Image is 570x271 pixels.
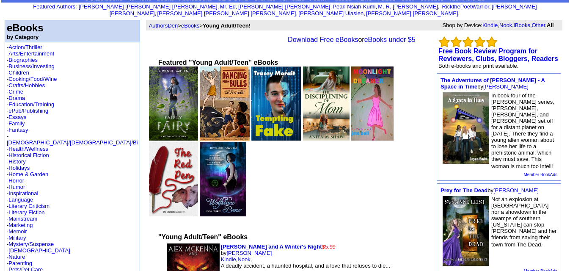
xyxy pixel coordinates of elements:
font: $5.99 [322,243,336,250]
a: [PERSON_NAME] [493,187,539,194]
a: [PERSON_NAME] [226,250,272,256]
font: by [441,187,539,194]
a: Historical Fiction [8,152,49,158]
a: Kindle [482,22,498,28]
a: Crafts/Hobbies [8,82,45,88]
a: Kindle [221,256,236,263]
a: [PERSON_NAME] [PERSON_NAME] [110,3,537,17]
a: eBooks under $5 [364,36,416,43]
img: 79816.jpg [251,66,301,141]
img: 10548.JPG [443,92,489,164]
img: bigemptystars.png [463,36,474,47]
font: Both e-books and print available. [438,63,518,69]
a: Marketing [8,222,33,228]
font: i [491,5,492,9]
font: i [156,11,157,16]
a: Pearl Nsiah-Kumi [333,3,375,10]
a: Holidays [8,165,30,171]
font: : [33,3,77,10]
a: Fairly Fairy [149,135,198,142]
font: Not an explosion at [GEOGRAPHIC_DATA] nor a showdown in the swamps of southern [US_STATE] can sto... [491,196,557,248]
a: History [8,158,25,165]
a: Literary Fiction [8,209,44,216]
font: Shop by Device: , , , , [442,22,561,28]
img: 68613.gif [351,66,394,141]
a: Memoir [8,228,27,235]
b: Young Adult/Teen! [203,22,251,29]
a: Crime [8,88,23,95]
a: [DEMOGRAPHIC_DATA] [8,247,70,254]
img: 67120.jpg [200,142,246,216]
a: Wolfsbane Brew - The Amazing Wolf Boy 3 [200,210,246,218]
a: Business/Investing [8,63,54,69]
a: Member BookAds [524,172,557,177]
img: 59212.jpg [149,142,198,216]
a: [PERSON_NAME] [483,83,529,90]
font: i [365,11,366,16]
iframe: fb:like Facebook Social Plugin [149,33,284,42]
a: [PERSON_NAME] [PERSON_NAME] [PERSON_NAME] [157,10,296,17]
a: Home & Garden [8,171,48,177]
b: All [547,22,554,28]
b: Featured "Young Adult/Teen" eBooks [158,59,278,66]
a: Mainstream [8,216,37,222]
a: ePub/Publishing [8,108,48,114]
a: The Discipining of Mom [303,135,349,142]
a: AuthorsDen [149,22,178,29]
font: i [219,5,220,9]
a: The Red Pen [149,210,198,218]
a: Tempting Fake [251,135,301,142]
a: Moon Light Dreamer [351,135,394,142]
a: Humor [8,184,25,190]
font: i [377,5,378,9]
img: bigemptystars.png [474,36,485,47]
img: 78806.jpg [149,66,198,141]
a: Horror [8,177,24,184]
a: iBooks [514,22,530,28]
a: Nook [499,22,512,28]
a: Children [8,69,29,76]
font: or [286,36,416,43]
a: Dancing with Bulls: A Matthew and Mason Adventure [200,135,250,142]
a: [PERSON_NAME] [PERSON_NAME] [366,10,458,17]
a: Cooking/Food/Wine [8,76,57,82]
img: 57322.jpg [200,66,250,141]
font: i [297,11,298,16]
a: Health/Wellness [8,146,48,152]
a: Drama [8,95,25,101]
img: 80413.jpg [303,66,349,141]
a: The Adventures of [PERSON_NAME] - A Space in Time [441,77,545,90]
a: Language [8,196,33,203]
a: Mystery/Suspense [8,241,54,247]
a: [PERSON_NAME] [PERSON_NAME] [238,3,330,10]
font: i [332,5,333,9]
a: Nook [237,256,250,263]
img: 76076.jpg [443,196,489,266]
a: Action/Thriller [8,44,42,50]
a: Nature [8,254,25,260]
a: [PERSON_NAME] Ulasien [298,10,363,17]
a: Featured Authors [33,3,75,10]
a: eBooks [181,22,199,29]
a: RickthePoetWarrior [441,3,489,10]
a: [PERSON_NAME] and A Winter's Night [221,243,322,250]
a: Parenting [8,260,32,266]
a: Essays [8,114,26,120]
a: [DEMOGRAPHIC_DATA]/[DEMOGRAPHIC_DATA]/Bi [7,139,138,146]
font: i [237,5,238,9]
a: Prey for The Dead [441,187,487,194]
font: i [460,11,460,16]
b: "Young Adult/Teen" eBooks [158,233,248,241]
font: , , , , , , , , , , [79,3,537,17]
a: Literary Criticism [8,203,50,209]
a: Family [8,120,25,127]
img: bigemptystars.png [486,36,497,47]
a: Arts/Entertainment [8,50,54,57]
font: A deadly accident, a haunted hospital, and a love that refuses to die... [221,263,390,269]
a: Free Book Review Program for Reviewers, Clubs, Bloggers, Readers [438,47,558,62]
a: Biographies [8,57,38,63]
img: bigemptystars.png [439,36,450,47]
